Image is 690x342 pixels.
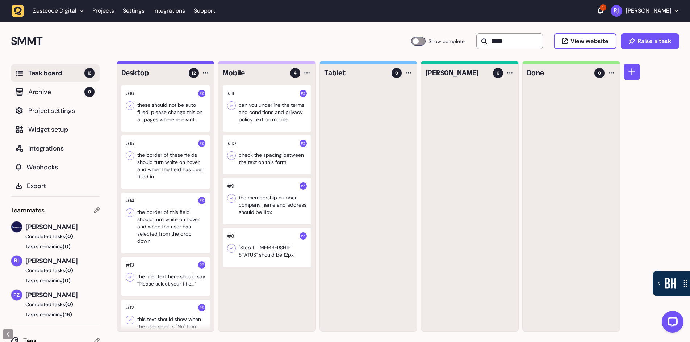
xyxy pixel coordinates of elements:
[33,7,76,14] span: Zestcode Digital
[611,5,678,17] button: [PERSON_NAME]
[11,33,411,50] h2: SMMT
[121,68,184,78] h4: Desktop
[300,232,307,240] img: Paris Zisis
[395,70,398,76] span: 0
[656,308,686,338] iframe: LiveChat chat widget
[626,7,671,14] p: [PERSON_NAME]
[92,4,114,17] a: Projects
[11,290,22,300] img: Paris Zisis
[11,102,100,119] button: Project settings
[123,4,145,17] a: Settings
[426,68,488,78] h4: Harry
[554,33,616,49] button: View website
[25,222,100,232] span: [PERSON_NAME]
[11,83,100,101] button: Archive0
[11,205,45,215] span: Teammates
[84,68,95,78] span: 16
[12,4,88,17] button: Zestcode Digital
[598,70,601,76] span: 0
[11,256,22,266] img: Riki-leigh Jones
[11,311,100,318] button: Tasks remaining(16)
[26,162,95,172] span: Webhooks
[28,87,84,97] span: Archive
[28,68,84,78] span: Task board
[11,221,22,232] img: Harry Robinson
[198,261,205,269] img: Paris Zisis
[198,304,205,311] img: Paris Zisis
[84,87,95,97] span: 0
[192,70,196,76] span: 12
[294,70,297,76] span: 4
[11,140,100,157] button: Integrations
[11,301,94,308] button: Completed tasks(0)
[198,90,205,97] img: Paris Zisis
[198,197,205,204] img: Paris Zisis
[11,233,94,240] button: Completed tasks(0)
[223,68,285,78] h4: Mobile
[11,159,100,176] button: Webhooks
[153,4,185,17] a: Integrations
[27,181,95,191] span: Export
[497,70,499,76] span: 0
[428,37,465,46] span: Show complete
[637,38,671,44] span: Raise a task
[63,311,72,318] span: (16)
[25,256,100,266] span: [PERSON_NAME]
[65,233,73,240] span: (0)
[11,64,100,82] button: Task board16
[11,121,100,138] button: Widget setup
[600,4,606,11] div: 1
[621,33,679,49] button: Raise a task
[28,124,95,135] span: Widget setup
[300,90,307,97] img: Paris Zisis
[527,68,589,78] h4: Done
[28,143,95,153] span: Integrations
[300,182,307,190] img: Paris Zisis
[570,38,609,44] span: View website
[11,277,100,284] button: Tasks remaining(0)
[63,277,71,284] span: (0)
[28,106,95,116] span: Project settings
[11,267,94,274] button: Completed tasks(0)
[63,243,71,250] span: (0)
[194,7,215,14] a: Support
[11,177,100,195] button: Export
[198,140,205,147] img: Paris Zisis
[324,68,386,78] h4: Tablet
[65,301,73,308] span: (0)
[611,5,622,17] img: Riki-leigh Jones
[65,267,73,274] span: (0)
[11,243,100,250] button: Tasks remaining(0)
[25,290,100,300] span: [PERSON_NAME]
[300,140,307,147] img: Paris Zisis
